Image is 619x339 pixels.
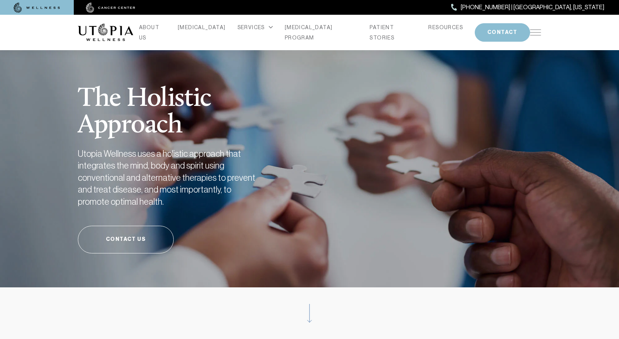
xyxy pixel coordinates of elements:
[530,30,541,35] img: icon-hamburger
[285,22,358,43] a: [MEDICAL_DATA] PROGRAM
[78,68,295,139] h1: The Holistic Approach
[238,22,273,32] div: SERVICES
[139,22,166,43] a: ABOUT US
[451,3,604,12] a: [PHONE_NUMBER] | [GEOGRAPHIC_DATA], [US_STATE]
[428,22,463,32] a: RESOURCES
[14,3,60,13] img: wellness
[461,3,604,12] span: [PHONE_NUMBER] | [GEOGRAPHIC_DATA], [US_STATE]
[78,226,174,253] a: Contact Us
[370,22,416,43] a: PATIENT STORIES
[178,22,226,32] a: [MEDICAL_DATA]
[78,24,133,41] img: logo
[86,3,135,13] img: cancer center
[475,23,530,42] button: CONTACT
[78,148,262,208] h2: Utopia Wellness uses a holistic approach that integrates the mind, body and spirit using conventi...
